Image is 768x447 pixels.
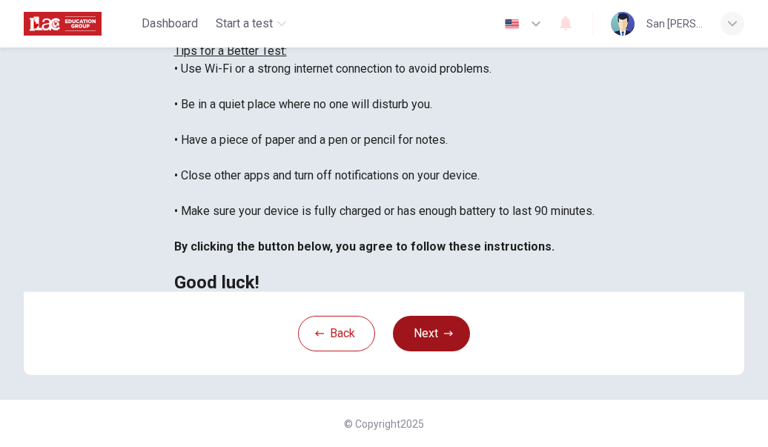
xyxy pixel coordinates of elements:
[298,316,375,351] button: Back
[136,10,204,37] button: Dashboard
[174,274,595,291] h2: Good luck!
[142,15,198,33] span: Dashboard
[24,9,102,39] img: ILAC logo
[216,15,273,33] span: Start a test
[646,15,703,33] div: San [PERSON_NAME]
[503,19,521,30] img: en
[393,316,470,351] button: Next
[210,10,292,37] button: Start a test
[24,9,136,39] a: ILAC logo
[174,44,287,58] u: Tips for a Better Test:
[344,418,424,430] span: © Copyright 2025
[174,239,555,254] b: By clicking the button below, you agree to follow these instructions.
[611,12,635,36] img: Profile picture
